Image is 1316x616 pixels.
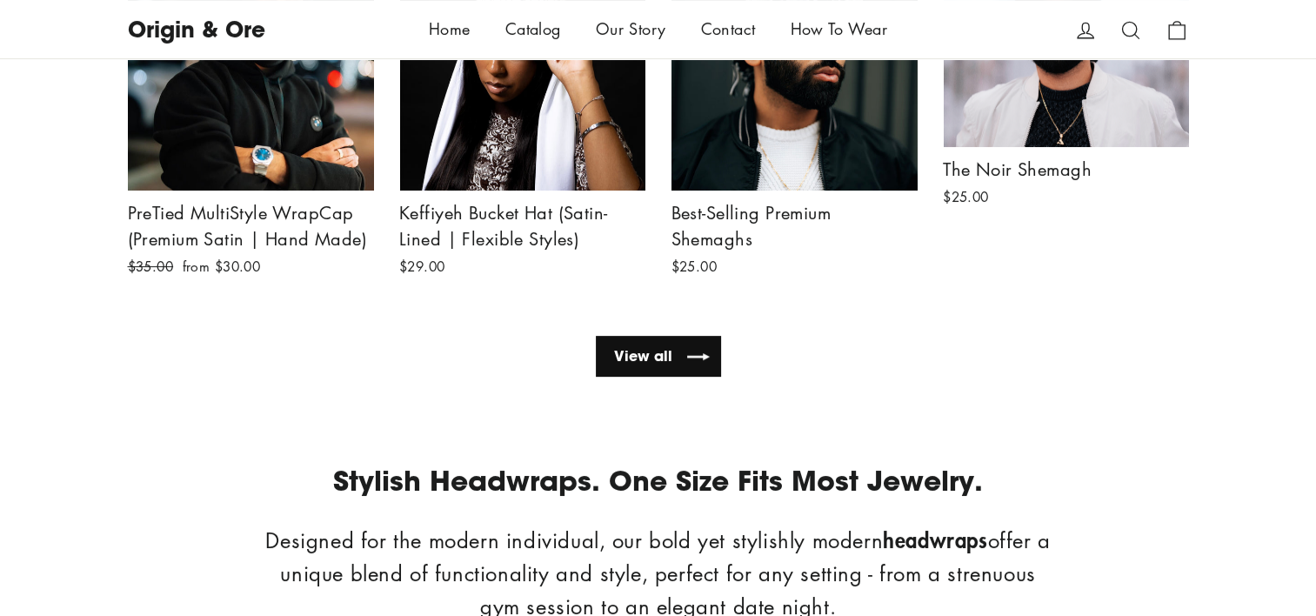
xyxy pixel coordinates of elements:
div: Keffiyeh Bucket Hat (Satin-Lined | Flexible Styles) [399,199,645,251]
div: PreTied MultiStyle WrapCap (Premium Satin | Hand Made) [128,199,374,251]
span: from $30.00 [183,258,261,275]
strong: headwraps [883,525,987,554]
span: $25.00 [671,258,718,275]
span: $35.00 [128,258,174,275]
a: Home [411,8,488,50]
a: View all [596,336,721,377]
a: Contact [683,8,772,50]
span: $25.00 [943,188,989,205]
div: The Noir Shemagh [943,156,1189,182]
h2: Stylish Headwraps. One Size Fits Most Jewelry. [258,464,1059,497]
a: How To Wear [772,8,905,50]
a: Catalog [488,8,578,50]
span: $29.00 [399,258,445,275]
a: Origin & Ore [128,14,265,44]
div: Primary [302,4,1015,54]
a: Our Story [578,8,684,50]
div: Best-Selling Premium Shemaghs [671,199,918,251]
